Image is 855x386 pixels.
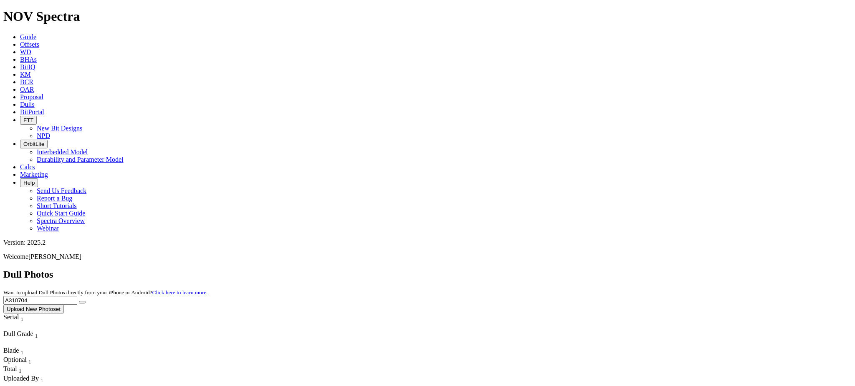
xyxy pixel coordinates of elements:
[28,358,31,365] sub: 1
[23,180,35,186] span: Help
[37,202,77,209] a: Short Tutorials
[20,78,33,85] a: BCR
[3,347,33,356] div: Sort None
[3,375,39,382] span: Uploaded By
[37,148,88,155] a: Interbedded Model
[37,125,82,132] a: New Bit Designs
[3,253,852,261] p: Welcome
[37,217,85,224] a: Spectra Overview
[3,365,33,374] div: Sort None
[20,41,39,48] a: Offsets
[20,171,48,178] a: Marketing
[3,339,62,347] div: Column Menu
[37,132,50,139] a: NPD
[35,330,38,337] span: Sort None
[3,356,33,365] div: Optional Sort None
[20,163,35,170] a: Calcs
[3,9,852,24] h1: NOV Spectra
[20,33,36,40] a: Guide
[20,140,48,148] button: OrbitLite
[37,187,86,194] a: Send Us Feedback
[3,323,39,330] div: Column Menu
[3,239,852,246] div: Version: 2025.2
[3,330,33,337] span: Dull Grade
[3,289,207,296] small: Want to upload Dull Photos directly from your iPhone or Android?
[3,347,19,354] span: Blade
[20,56,37,63] a: BHAs
[3,365,17,372] span: Total
[37,156,124,163] a: Durability and Parameter Model
[19,365,22,372] span: Sort None
[3,347,33,356] div: Blade Sort None
[37,195,72,202] a: Report a Bug
[20,71,31,78] a: KM
[3,313,39,323] div: Serial Sort None
[3,356,27,363] span: Optional
[37,210,85,217] a: Quick Start Guide
[37,225,59,232] a: Webinar
[20,349,23,356] sub: 1
[28,253,81,260] span: [PERSON_NAME]
[20,101,35,108] a: Dulls
[152,289,208,296] a: Click here to learn more.
[20,48,31,55] a: WD
[28,356,31,363] span: Sort None
[19,368,22,374] sub: 1
[3,305,64,313] button: Upload New Photoset
[20,347,23,354] span: Sort None
[20,86,34,93] a: OAR
[3,296,77,305] input: Search Serial Number
[20,108,44,115] a: BitPortal
[3,375,93,384] div: Uploaded By Sort None
[3,313,39,330] div: Sort None
[3,330,62,339] div: Dull Grade Sort None
[3,269,852,280] h2: Dull Photos
[20,316,23,322] sub: 1
[20,178,38,187] button: Help
[3,365,33,374] div: Total Sort None
[23,117,33,123] span: FTT
[20,63,35,70] a: BitIQ
[35,333,38,339] sub: 1
[20,116,37,125] button: FTT
[3,313,19,321] span: Serial
[3,330,62,347] div: Sort None
[20,313,23,321] span: Sort None
[40,375,43,382] span: Sort None
[3,356,33,365] div: Sort None
[40,377,43,383] sub: 1
[23,141,44,147] span: OrbitLite
[20,93,43,100] a: Proposal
